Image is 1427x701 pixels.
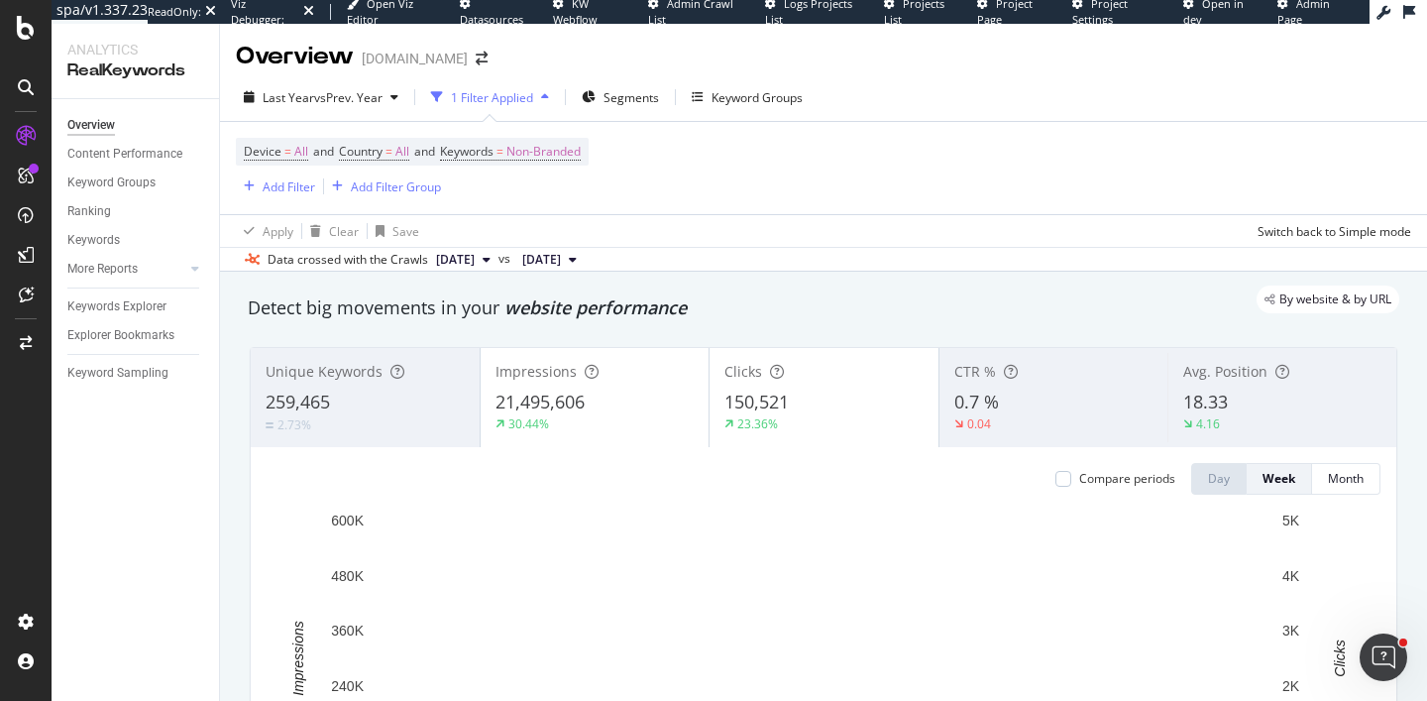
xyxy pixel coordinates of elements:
[67,325,205,346] a: Explorer Bookmarks
[67,201,111,222] div: Ranking
[314,89,383,106] span: vs Prev. Year
[236,175,315,198] button: Add Filter
[277,416,311,433] div: 2.73%
[954,362,996,381] span: CTR %
[496,143,503,160] span: =
[244,143,281,160] span: Device
[263,178,315,195] div: Add Filter
[724,362,762,381] span: Clicks
[67,40,203,59] div: Analytics
[1208,470,1230,487] div: Day
[268,251,428,269] div: Data crossed with the Crawls
[514,248,585,272] button: [DATE]
[1079,470,1175,487] div: Compare periods
[1279,293,1391,305] span: By website & by URL
[263,89,314,106] span: Last Year
[67,144,205,165] a: Content Performance
[67,173,205,193] a: Keyword Groups
[1360,634,1407,681] iframe: Intercom live chat
[712,89,803,106] div: Keyword Groups
[1312,463,1380,495] button: Month
[574,81,667,113] button: Segments
[67,363,205,384] a: Keyword Sampling
[428,248,498,272] button: [DATE]
[495,390,585,413] span: 21,495,606
[284,143,291,160] span: =
[331,568,364,584] text: 480K
[329,223,359,240] div: Clear
[414,143,435,160] span: and
[1191,463,1247,495] button: Day
[67,230,205,251] a: Keywords
[1332,640,1348,676] text: Clicks
[67,296,205,317] a: Keywords Explorer
[1257,286,1399,313] div: legacy label
[339,143,383,160] span: Country
[266,422,274,428] img: Equal
[1282,513,1300,528] text: 5K
[1183,390,1228,413] span: 18.33
[498,250,514,268] span: vs
[508,415,549,432] div: 30.44%
[302,215,359,247] button: Clear
[954,390,999,413] span: 0.7 %
[331,678,364,694] text: 240K
[67,296,166,317] div: Keywords Explorer
[440,143,494,160] span: Keywords
[684,81,811,113] button: Keyword Groups
[1328,470,1364,487] div: Month
[236,81,406,113] button: Last YearvsPrev. Year
[67,115,205,136] a: Overview
[263,223,293,240] div: Apply
[67,115,115,136] div: Overview
[967,415,991,432] div: 0.04
[395,138,409,166] span: All
[495,362,577,381] span: Impressions
[737,415,778,432] div: 23.36%
[67,325,174,346] div: Explorer Bookmarks
[67,259,138,280] div: More Reports
[476,52,488,65] div: arrow-right-arrow-left
[460,12,523,27] span: Datasources
[1247,463,1312,495] button: Week
[67,144,182,165] div: Content Performance
[1250,215,1411,247] button: Switch back to Simple mode
[67,59,203,82] div: RealKeywords
[67,173,156,193] div: Keyword Groups
[67,259,185,280] a: More Reports
[436,251,475,269] span: 2025 Sep. 8th
[148,4,201,20] div: ReadOnly:
[67,230,120,251] div: Keywords
[506,138,581,166] span: Non-Branded
[362,49,468,68] div: [DOMAIN_NAME]
[266,390,330,413] span: 259,465
[1282,623,1300,639] text: 3K
[331,623,364,639] text: 360K
[67,363,168,384] div: Keyword Sampling
[1262,470,1295,487] div: Week
[522,251,561,269] span: 2024 Oct. 28th
[67,201,205,222] a: Ranking
[331,513,364,528] text: 600K
[392,223,419,240] div: Save
[1282,678,1300,694] text: 2K
[368,215,419,247] button: Save
[290,621,306,695] text: Impressions
[724,390,789,413] span: 150,521
[313,143,334,160] span: and
[423,81,557,113] button: 1 Filter Applied
[604,89,659,106] span: Segments
[1282,568,1300,584] text: 4K
[236,215,293,247] button: Apply
[236,40,354,73] div: Overview
[266,362,383,381] span: Unique Keywords
[451,89,533,106] div: 1 Filter Applied
[324,175,441,198] button: Add Filter Group
[1183,362,1267,381] span: Avg. Position
[1258,223,1411,240] div: Switch back to Simple mode
[385,143,392,160] span: =
[1196,415,1220,432] div: 4.16
[294,138,308,166] span: All
[351,178,441,195] div: Add Filter Group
